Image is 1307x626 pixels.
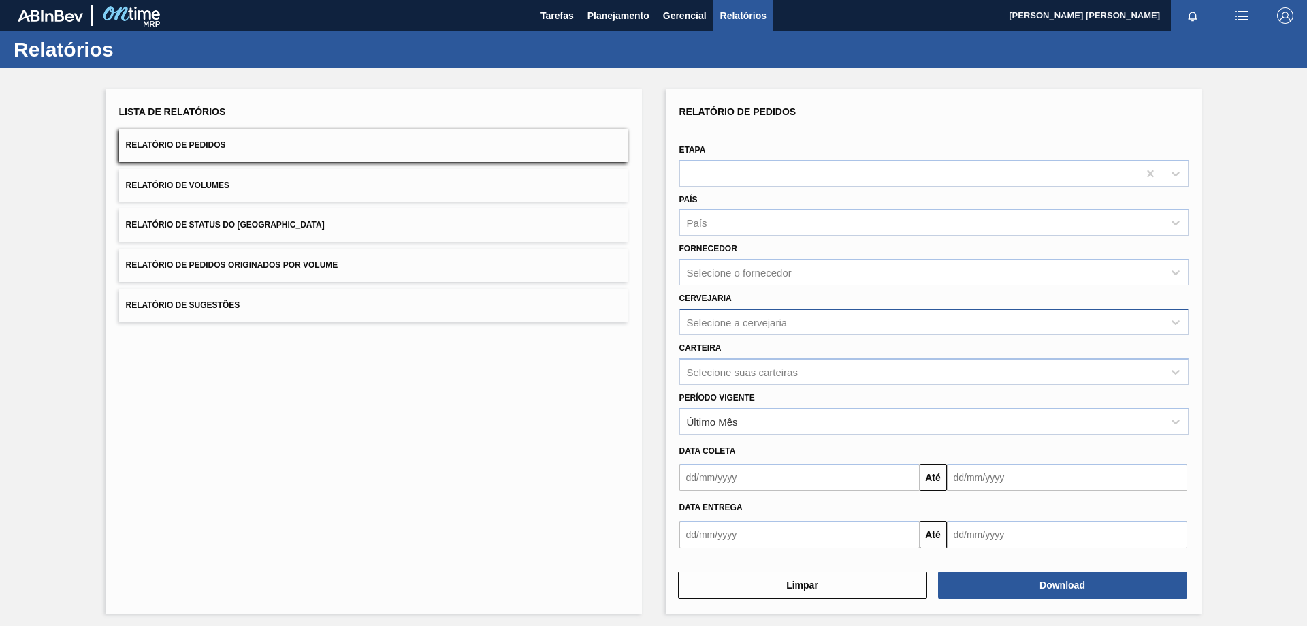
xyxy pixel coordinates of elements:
[687,217,707,229] div: País
[679,343,722,353] label: Carteira
[679,464,920,491] input: dd/mm/yyyy
[126,300,240,310] span: Relatório de Sugestões
[679,521,920,548] input: dd/mm/yyyy
[119,129,628,162] button: Relatório de Pedidos
[679,195,698,204] label: País
[18,10,83,22] img: TNhmsLtSVTkK8tSr43FrP2fwEKptu5GPRR3wAAAABJRU5ErkJggg==
[678,572,927,599] button: Limpar
[938,572,1187,599] button: Download
[126,140,226,150] span: Relatório de Pedidos
[679,145,706,155] label: Etapa
[126,260,338,270] span: Relatório de Pedidos Originados por Volume
[14,42,255,57] h1: Relatórios
[119,208,628,242] button: Relatório de Status do [GEOGRAPHIC_DATA]
[126,181,229,190] span: Relatório de Volumes
[687,316,788,328] div: Selecione a cervejaria
[663,7,707,24] span: Gerencial
[679,294,732,303] label: Cervejaria
[1277,7,1293,24] img: Logout
[126,220,325,230] span: Relatório de Status do [GEOGRAPHIC_DATA]
[720,7,767,24] span: Relatórios
[679,106,796,117] span: Relatório de Pedidos
[687,366,798,377] div: Selecione suas carteiras
[687,267,792,279] div: Selecione o fornecedor
[119,249,628,282] button: Relatório de Pedidos Originados por Volume
[587,7,649,24] span: Planejamento
[1233,7,1250,24] img: userActions
[679,446,736,456] span: Data coleta
[119,289,628,322] button: Relatório de Sugestões
[679,244,737,253] label: Fornecedor
[920,464,947,491] button: Até
[540,7,574,24] span: Tarefas
[679,393,755,403] label: Período Vigente
[947,464,1187,491] input: dd/mm/yyyy
[1171,6,1214,25] button: Notificações
[119,106,226,117] span: Lista de Relatórios
[687,416,738,427] div: Último Mês
[920,521,947,548] button: Até
[119,169,628,202] button: Relatório de Volumes
[947,521,1187,548] input: dd/mm/yyyy
[679,503,743,512] span: Data entrega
